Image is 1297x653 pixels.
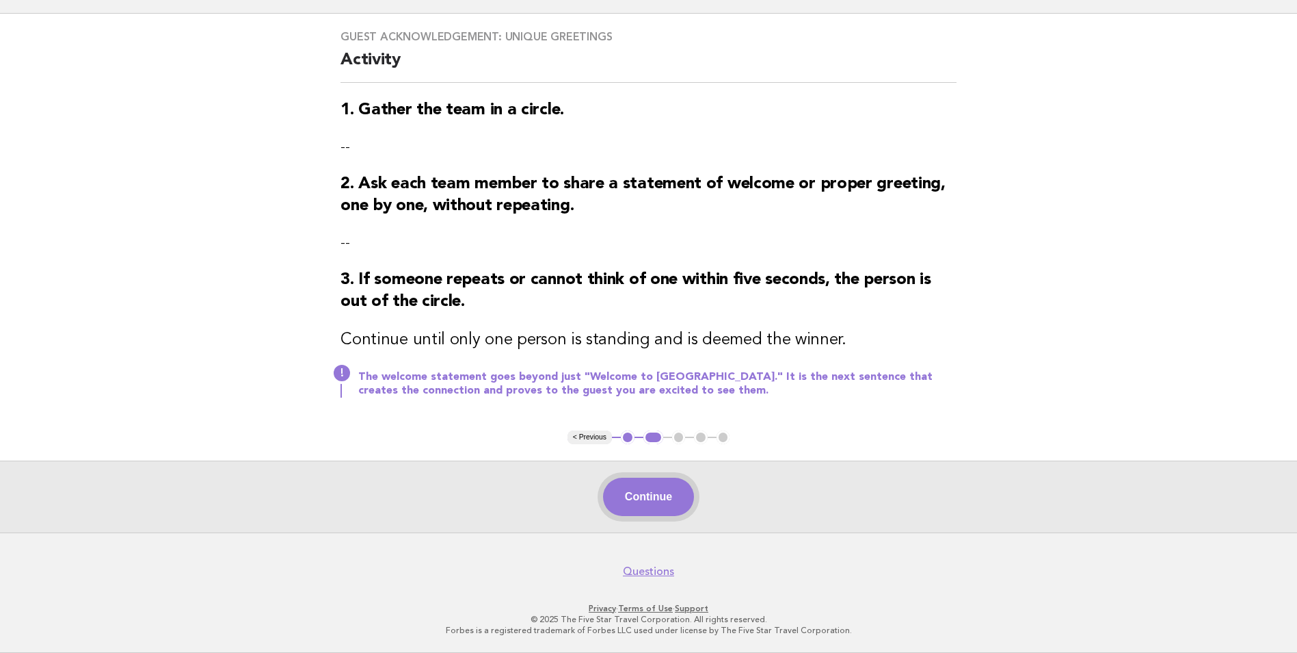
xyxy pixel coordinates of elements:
p: · · [230,603,1067,614]
button: Continue [603,478,694,516]
h3: Continue until only one person is standing and is deemed the winner. [340,329,957,351]
h2: Activity [340,49,957,83]
a: Privacy [589,604,616,613]
p: Forbes is a registered trademark of Forbes LLC used under license by The Five Star Travel Corpora... [230,625,1067,636]
a: Questions [623,565,674,578]
button: 2 [643,431,663,444]
p: -- [340,233,957,253]
strong: 3. If someone repeats or cannot think of one within five seconds, the person is out of the circle. [340,272,931,310]
p: The welcome statement goes beyond just "Welcome to [GEOGRAPHIC_DATA]." It is the next sentence th... [358,370,957,398]
p: -- [340,138,957,157]
strong: 2. Ask each team member to share a statement of welcome or proper greeting, one by one, without r... [340,176,946,214]
a: Support [675,604,708,613]
p: © 2025 The Five Star Travel Corporation. All rights reserved. [230,614,1067,625]
button: 1 [621,431,634,444]
button: < Previous [567,431,612,444]
a: Terms of Use [618,604,673,613]
strong: 1. Gather the team in a circle. [340,102,564,118]
h3: Guest acknowledgement: Unique greetings [340,30,957,44]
